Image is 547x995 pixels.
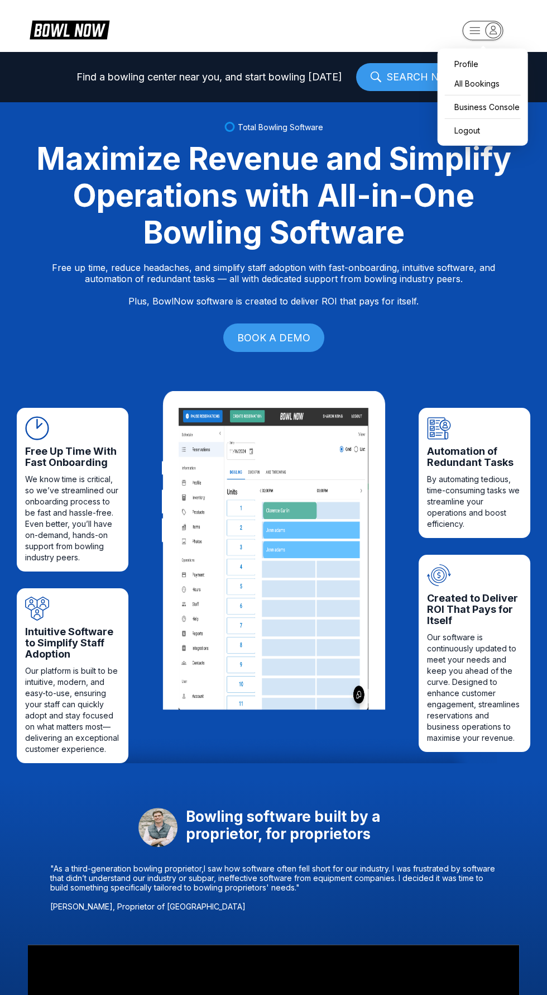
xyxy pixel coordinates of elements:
span: Our platform is built to be intuitive, modern, and easy-to-use, ensuring your staff can quickly a... [25,665,120,755]
span: We know time is critical, so we’ve streamlined our onboarding process to be fast and hassle-free.... [25,474,120,563]
a: SEARCH NOW [356,63,471,91]
a: Business Console [443,97,522,117]
p: Free up time, reduce headaches, and simplify staff adoption with fast-onboarding, intuitive softw... [52,262,495,307]
span: Total Bowling Software [238,122,323,132]
span: Intuitive Software to Simplify Staff Adoption [25,626,120,660]
a: BOOK A DEMO [223,323,324,352]
span: Free Up Time With Fast Onboarding [25,446,120,468]
img: cimg.png [179,408,368,710]
img: section_two_faint_footer.png [50,732,497,763]
a: All Bookings [443,74,522,93]
div: Maximize Revenue and Simplify Operations with All-in-One Bowling Software [22,140,525,251]
img: daniel-mowery [138,808,177,847]
span: Bowling software built by a proprietor, for proprietors [186,808,409,847]
span: Our software is continuously updated to meet your needs and keep you ahead of the curve. Designed... [427,632,522,744]
button: Logout [443,121,522,140]
a: Profile [443,54,522,74]
span: By automating tedious, time-consuming tasks we streamline your operations and boost efficiency. [427,474,522,530]
p: "As a third-generation bowling proprietor,I saw how software often fell short for our industry. I... [50,864,497,911]
span: Find a bowling center near you, and start bowling [DATE] [76,72,342,83]
span: Automation of Redundant Tasks [427,446,522,468]
span: Created to Deliver ROI That Pays for Itself [427,593,522,626]
img: gif_ipad_frame.png [162,391,385,710]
